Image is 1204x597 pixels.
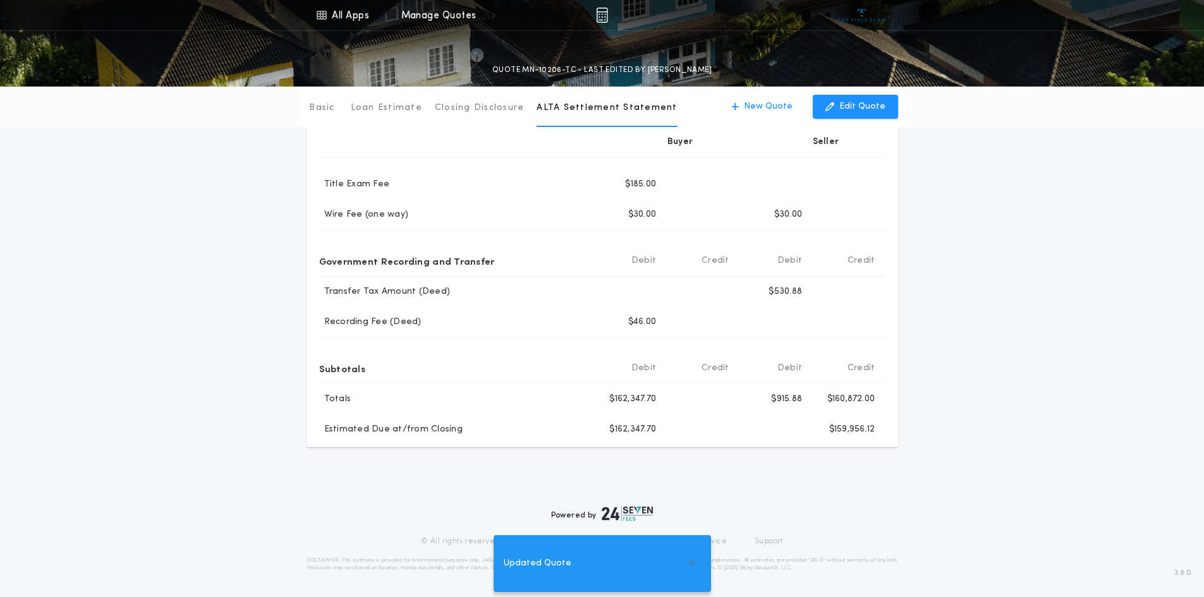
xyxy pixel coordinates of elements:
p: $159,956.12 [829,423,875,436]
p: $185.00 [625,178,656,191]
p: Subtotals [319,358,365,378]
b: Credit [848,362,875,375]
span: Updated Quote [504,557,571,570]
p: $30.00 [774,208,803,221]
div: Powered by [551,506,654,521]
p: Seller [812,136,839,148]
p: Title Exam Fee [319,178,390,191]
img: vs-icon [838,9,885,21]
b: Debit [777,255,802,267]
p: ALTA Settlement Statement [537,102,677,114]
b: Debit [631,255,656,267]
p: $46.00 [628,316,657,329]
p: Closing Disclosure [435,102,525,114]
p: QUOTE MN-10206-TC - LAST EDITED BY [PERSON_NAME] [492,64,712,76]
b: Credit [702,362,729,375]
b: Credit [702,255,729,267]
p: Government Recording and Transfer [319,251,495,271]
img: img [596,8,608,23]
p: Wire Fee (one way) [319,208,409,221]
p: Basic [309,102,334,114]
p: $30.00 [628,208,657,221]
p: $530.88 [769,286,802,298]
b: Credit [848,255,875,267]
p: Estimated Due at/from Closing [319,423,463,436]
p: $162,347.70 [609,393,656,406]
b: Debit [631,362,656,375]
img: logo [602,506,654,521]
p: $915.88 [771,393,802,406]
p: New Quote [744,100,793,113]
b: Debit [777,362,802,375]
p: Recording Fee (Deed) [319,316,422,329]
p: Edit Quote [839,100,885,113]
p: $160,872.00 [827,393,875,406]
button: New Quote [719,95,805,119]
p: Totals [319,393,351,406]
p: Transfer Tax Amount (Deed) [319,286,451,298]
p: Buyer [667,136,692,148]
p: Loan Estimate [351,102,422,114]
button: Edit Quote [813,95,898,119]
p: $162,347.70 [609,423,656,436]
